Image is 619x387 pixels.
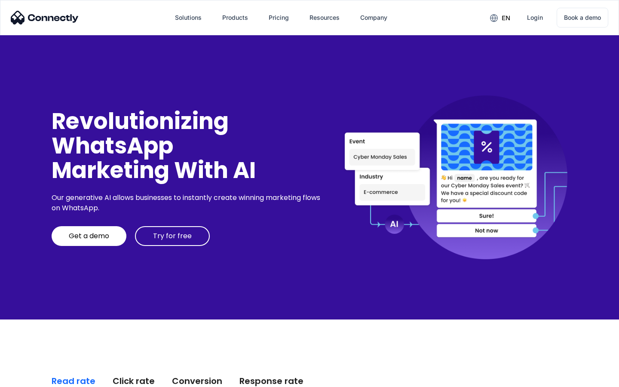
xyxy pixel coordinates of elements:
a: Login [520,7,550,28]
div: Try for free [153,232,192,240]
a: Pricing [262,7,296,28]
div: Our generative AI allows businesses to instantly create winning marketing flows on WhatsApp. [52,193,323,213]
aside: Language selected: English [9,372,52,384]
div: Conversion [172,375,222,387]
div: Click rate [113,375,155,387]
a: Get a demo [52,226,126,246]
div: Solutions [168,7,208,28]
div: en [502,12,510,24]
div: Products [215,7,255,28]
div: Solutions [175,12,202,24]
div: Resources [303,7,346,28]
div: en [483,11,517,24]
div: Products [222,12,248,24]
div: Read rate [52,375,95,387]
div: Company [360,12,387,24]
div: Response rate [239,375,303,387]
img: Connectly Logo [11,11,79,25]
div: Login [527,12,543,24]
div: Revolutionizing WhatsApp Marketing With AI [52,109,323,183]
a: Try for free [135,226,210,246]
ul: Language list [17,372,52,384]
div: Get a demo [69,232,109,240]
div: Pricing [269,12,289,24]
div: Company [353,7,394,28]
a: Book a demo [557,8,608,28]
div: Resources [309,12,340,24]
